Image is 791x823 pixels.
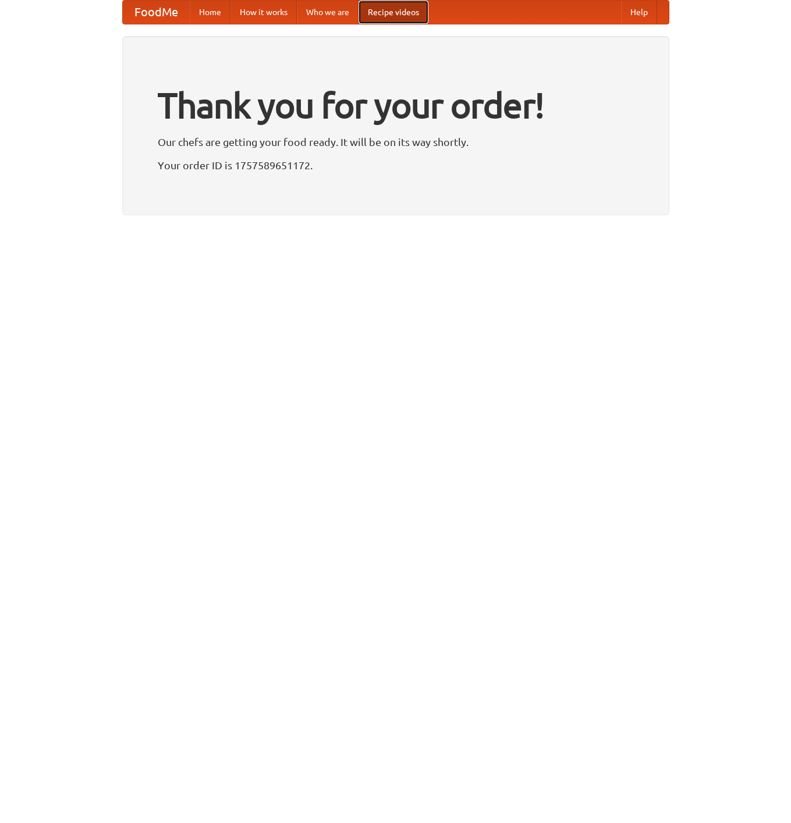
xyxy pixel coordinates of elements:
[621,1,657,24] a: Help
[158,77,634,133] h1: Thank you for your order!
[359,1,428,24] a: Recipe videos
[158,156,634,174] p: Your order ID is 1757589651172.
[297,1,359,24] a: Who we are
[230,1,297,24] a: How it works
[190,1,230,24] a: Home
[158,133,634,151] p: Our chefs are getting your food ready. It will be on its way shortly.
[123,1,190,24] a: FoodMe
